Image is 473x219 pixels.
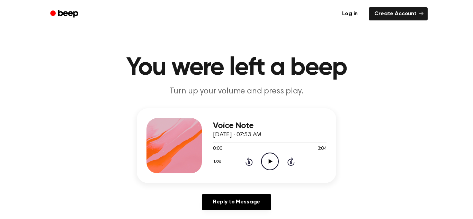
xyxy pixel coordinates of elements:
[213,156,223,167] button: 1.0x
[213,145,222,153] span: 0:00
[45,7,84,21] a: Beep
[318,145,327,153] span: 3:04
[335,6,365,22] a: Log in
[202,194,271,210] a: Reply to Message
[213,121,327,130] h3: Voice Note
[213,132,261,138] span: [DATE] · 07:53 AM
[59,55,414,80] h1: You were left a beep
[369,7,428,20] a: Create Account
[104,86,369,97] p: Turn up your volume and press play.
